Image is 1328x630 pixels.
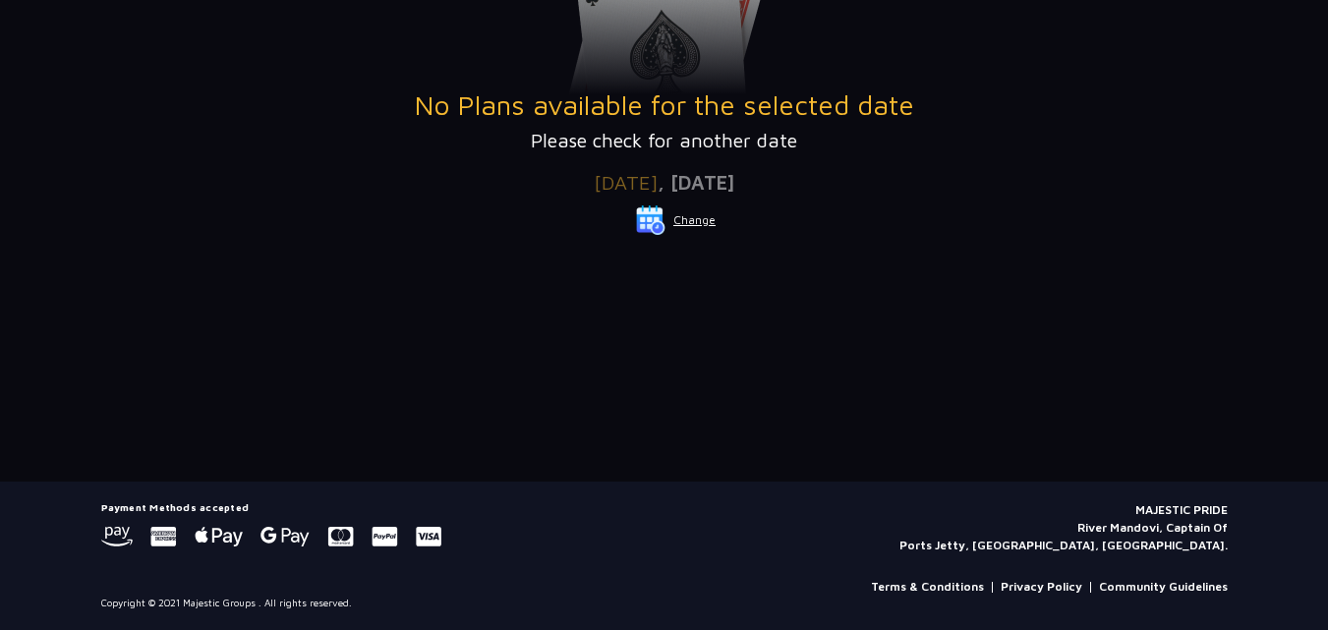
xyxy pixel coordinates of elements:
button: Change [635,204,717,236]
span: [DATE] [594,171,658,194]
a: Privacy Policy [1001,578,1082,596]
p: MAJESTIC PRIDE River Mandovi, Captain Of Ports Jetty, [GEOGRAPHIC_DATA], [GEOGRAPHIC_DATA]. [899,501,1228,554]
h5: Payment Methods accepted [101,501,441,513]
p: Please check for another date [101,126,1228,155]
a: Community Guidelines [1099,578,1228,596]
h3: No Plans available for the selected date [101,88,1228,122]
p: Copyright © 2021 Majestic Groups . All rights reserved. [101,596,352,610]
span: , [DATE] [658,171,734,194]
a: Terms & Conditions [871,578,984,596]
